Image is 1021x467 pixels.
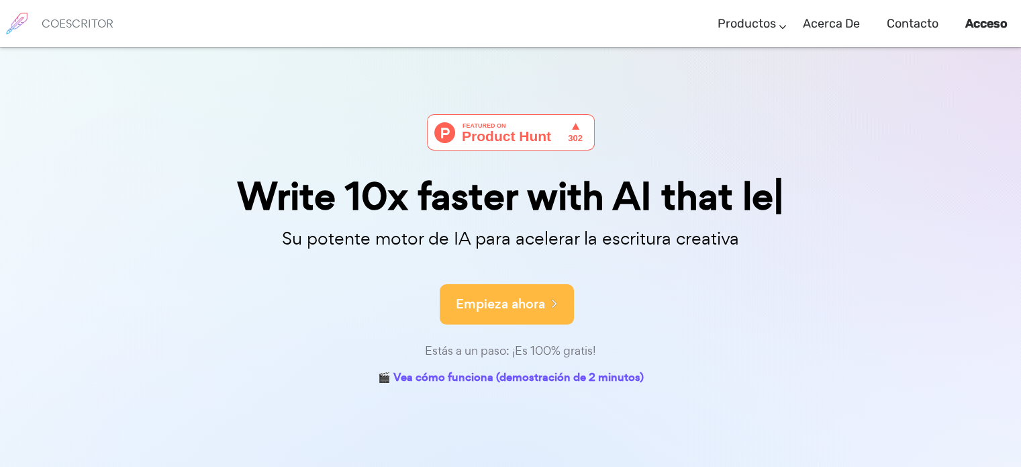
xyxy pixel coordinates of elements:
[175,177,846,216] div: Write 10x faster with AI that le
[440,284,574,325] button: Empieza ahora
[378,370,644,385] font: 🎬 Vea cómo funciona (demostración de 2 minutos)
[887,16,938,31] font: Contacto
[718,4,776,44] a: Productos
[803,16,860,31] font: Acerca de
[965,16,1008,31] font: Acceso
[427,114,595,151] img: Cowriter: Tu aliado de IA para acelerar la escritura creativa | Product Hunt
[965,4,1008,44] a: Acceso
[378,368,644,389] a: 🎬 Vea cómo funciona (demostración de 2 minutos)
[456,295,545,313] font: Empieza ahora
[42,16,113,31] font: COESCRITOR
[282,226,739,250] font: Su potente motor de IA para acelerar la escritura creativa
[803,4,860,44] a: Acerca de
[718,16,776,31] font: Productos
[887,4,938,44] a: Contacto
[425,343,596,358] font: Estás a un paso: ¡Es 100% gratis!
